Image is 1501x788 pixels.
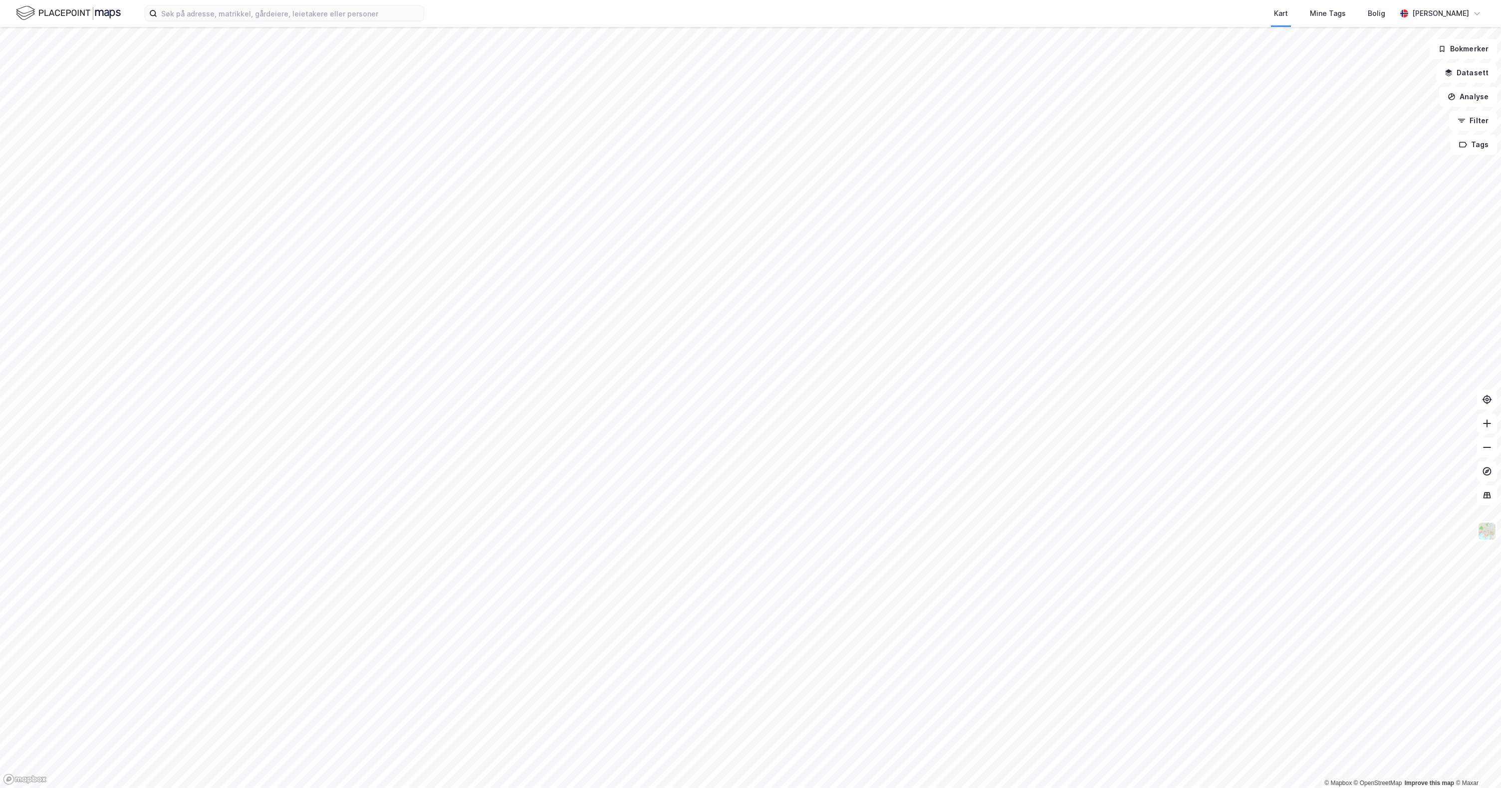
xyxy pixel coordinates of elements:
button: Analyse [1439,87,1497,107]
div: [PERSON_NAME] [1412,7,1469,19]
div: Kart [1274,7,1288,19]
div: Bolig [1368,7,1385,19]
iframe: Chat Widget [1451,740,1501,788]
input: Søk på adresse, matrikkel, gårdeiere, leietakere eller personer [157,6,424,21]
img: logo.f888ab2527a4732fd821a326f86c7f29.svg [16,4,121,22]
button: Tags [1451,135,1497,155]
div: Kontrollprogram for chat [1451,740,1501,788]
a: OpenStreetMap [1354,780,1402,787]
a: Mapbox homepage [3,774,47,785]
button: Datasett [1436,63,1497,83]
a: Improve this map [1405,780,1454,787]
button: Bokmerker [1430,39,1497,59]
img: Z [1478,522,1497,541]
a: Mapbox [1324,780,1352,787]
div: Mine Tags [1310,7,1346,19]
button: Filter [1449,111,1497,131]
